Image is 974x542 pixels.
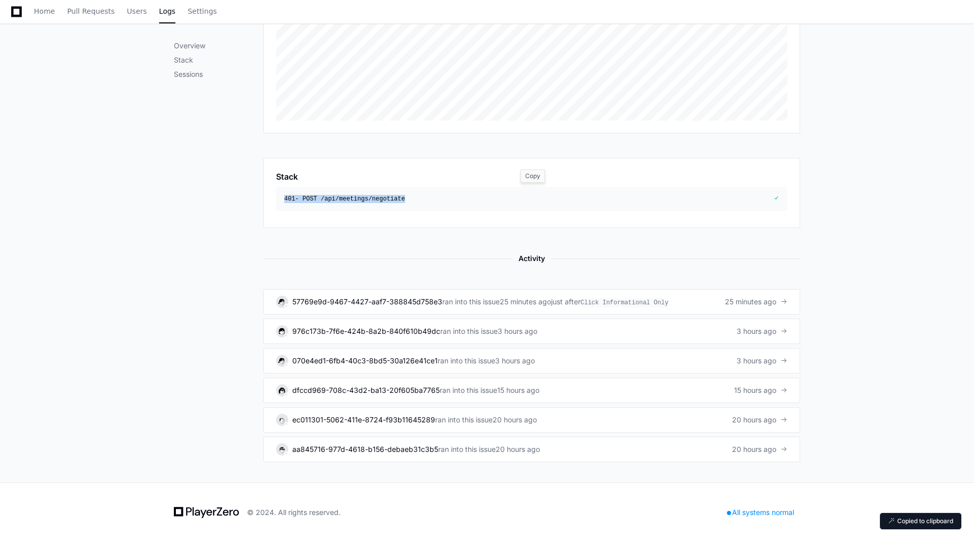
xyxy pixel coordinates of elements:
[174,41,263,51] p: Overview
[67,8,114,14] span: Pull Requests
[292,297,442,306] a: 57769e9d-9467-4427-aaf7-388845d758e3
[284,195,771,203] div: - POST /api/meetings/negotiate
[493,415,537,425] div: 20 hours ago
[292,445,438,453] a: aa845716-977d-4618-b156-debaeb31c3b5
[277,385,287,395] img: 3.svg
[721,505,800,520] div: All systems normal
[247,507,341,518] div: © 2024. All rights reserved.
[512,252,551,265] span: Activity
[725,297,776,307] span: 25 minutes ago
[495,356,535,366] div: 3 hours ago
[734,385,776,395] span: 15 hours ago
[581,298,668,307] span: Click Informational Only
[438,444,496,454] span: ran into this issue
[277,415,287,424] img: 10.svg
[277,297,287,306] img: 14.svg
[292,386,440,394] a: dfccd969-708c-43d2-ba13-20f605ba7765
[496,444,540,454] div: 20 hours ago
[277,356,287,365] img: 14.svg
[500,297,551,307] div: 25 minutes ago
[263,407,800,433] a: ec011301-5062-411e-8724-f93b11645289ran into this issue20 hours ago20 hours ago
[188,8,217,14] span: Settings
[521,169,545,183] div: Copy
[292,327,440,335] a: 976c173b-7f6e-424b-8a2b-840f610b49dc
[732,444,776,454] span: 20 hours ago
[174,55,263,65] p: Stack
[440,326,498,336] span: ran into this issue
[277,326,287,336] img: 1.svg
[263,319,800,344] a: 976c173b-7f6e-424b-8a2b-840f610b49dcran into this issue3 hours ago3 hours ago
[284,195,295,203] span: 401
[498,326,537,336] div: 3 hours ago
[263,378,800,403] a: dfccd969-708c-43d2-ba13-20f605ba7765ran into this issue15 hours ago15 hours ago
[276,170,787,183] app-pz-page-link-header: Stack
[438,356,495,366] span: ran into this issue
[897,517,953,525] p: Copied to clipboard
[292,356,438,365] a: 070e4ed1-6fb4-40c3-8bd5-30a126e41ce1
[34,8,55,14] span: Home
[737,356,776,366] span: 3 hours ago
[159,8,175,14] span: Logs
[440,385,497,395] span: ran into this issue
[292,415,435,424] a: ec011301-5062-411e-8724-f93b11645289
[263,437,800,462] a: aa845716-977d-4618-b156-debaeb31c3b5ran into this issue20 hours ago20 hours ago
[551,297,668,307] div: just after
[263,289,800,315] a: 57769e9d-9467-4427-aaf7-388845d758e3ran into this issue25 minutes agojust afterClick Informationa...
[435,415,493,425] span: ran into this issue
[276,170,298,183] h1: Stack
[277,444,287,454] img: 4.svg
[497,385,539,395] div: 15 hours ago
[174,69,263,79] p: Sessions
[442,297,500,307] span: ran into this issue
[263,348,800,374] a: 070e4ed1-6fb4-40c3-8bd5-30a126e41ce1ran into this issue3 hours ago3 hours ago
[732,415,776,425] span: 20 hours ago
[737,326,776,336] span: 3 hours ago
[127,8,147,14] span: Users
